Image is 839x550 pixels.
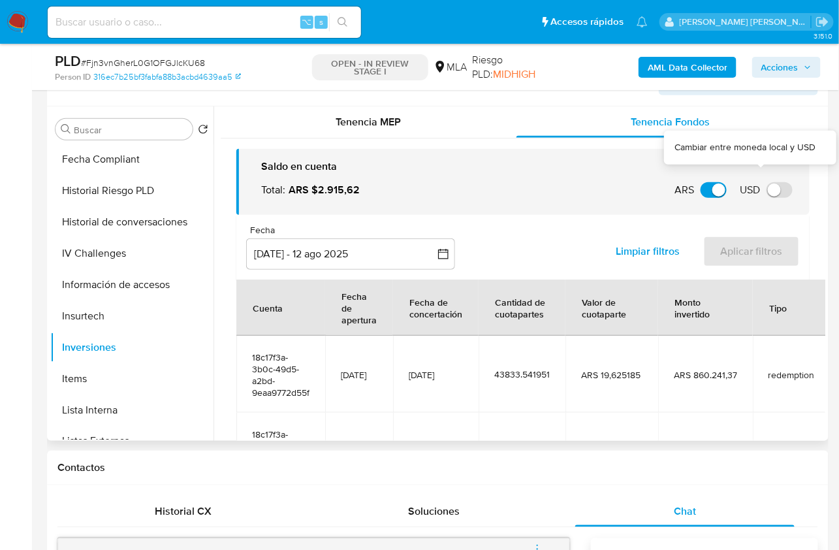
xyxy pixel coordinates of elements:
[50,363,214,395] button: Items
[50,206,214,238] button: Historial de conversaciones
[674,504,696,519] span: Chat
[752,57,821,78] button: Acciones
[639,57,736,78] button: AML Data Collector
[48,14,361,31] input: Buscar usuario o caso...
[680,16,812,28] p: jian.marin@mercadolibre.com
[50,269,214,300] button: Información de accesos
[50,395,214,426] button: Lista Interna
[472,53,563,81] span: Riesgo PLD:
[57,461,818,474] h1: Contactos
[55,50,81,71] b: PLD
[50,300,214,332] button: Insurtech
[50,175,214,206] button: Historial Riesgo PLD
[319,16,323,28] span: s
[50,332,214,363] button: Inversiones
[302,16,311,28] span: ⌥
[155,504,212,519] span: Historial CX
[312,54,429,80] p: OPEN - IN REVIEW STAGE I
[50,238,214,269] button: IV Challenges
[50,144,214,175] button: Fecha Compliant
[74,124,187,136] input: Buscar
[637,16,648,27] a: Notificaciones
[493,67,535,82] span: MIDHIGH
[550,15,624,29] span: Accesos rápidos
[761,57,799,78] span: Acciones
[329,13,356,31] button: search-icon
[55,71,91,83] b: Person ID
[434,60,467,74] div: MLA
[648,57,727,78] b: AML Data Collector
[674,142,815,155] div: Cambiar entre moneda local y USD
[198,124,208,138] button: Volver al orden por defecto
[81,56,205,69] span: # Fjn3vnGherL0G1OFGJlcKU68
[815,15,829,29] a: Salir
[93,71,241,83] a: 316ec7b25bf3fabfa88b3acbd4639aa5
[408,504,460,519] span: Soluciones
[61,124,71,135] button: Buscar
[50,426,214,457] button: Listas Externas
[814,31,832,41] span: 3.151.0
